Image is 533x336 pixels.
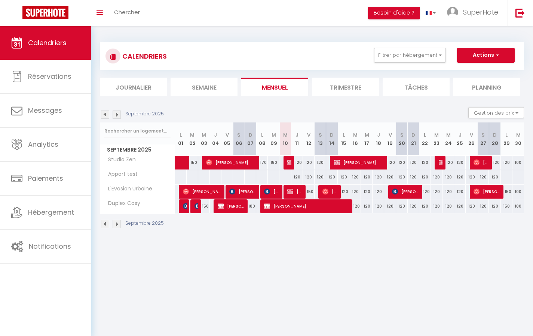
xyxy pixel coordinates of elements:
p: Septembre 2025 [125,111,164,118]
div: 120 [454,199,466,213]
div: 180 [245,199,256,213]
span: Duplex Cosy [101,199,142,208]
span: Analytics [28,140,58,149]
span: Patureau Léa [183,199,187,213]
li: Trimestre [312,78,379,96]
div: 120 [361,170,373,184]
div: 120 [373,199,384,213]
abbr: J [377,131,380,139]
div: 100 [512,185,524,199]
span: [PERSON_NAME] [322,184,338,199]
th: 08 [256,122,268,156]
th: 11 [291,122,303,156]
abbr: S [319,131,322,139]
div: 120 [454,185,466,199]
abbr: M [353,131,358,139]
div: 120 [396,199,408,213]
div: 180 [268,156,279,169]
abbr: V [470,131,473,139]
input: Rechercher un logement... [104,124,171,138]
div: 120 [291,170,303,184]
span: Septembre 2025 [100,144,175,155]
span: [PERSON_NAME] [287,155,291,169]
span: Réservations [28,72,71,81]
th: 25 [454,122,466,156]
div: 120 [431,185,442,199]
button: Besoin d'aide ? [368,7,420,19]
th: 06 [233,122,245,156]
div: 120 [419,185,431,199]
p: Septembre 2025 [125,220,164,227]
abbr: L [424,131,426,139]
span: SuperHote [463,7,498,17]
abbr: M [365,131,369,139]
div: 120 [442,199,454,213]
span: [PERSON_NAME] [392,184,419,199]
abbr: S [481,131,485,139]
div: 120 [466,170,477,184]
div: 120 [315,156,326,169]
div: 170 [256,156,268,169]
span: [PERSON_NAME] [229,184,256,199]
div: 120 [419,199,431,213]
th: 10 [279,122,291,156]
span: Appart test [101,170,140,178]
div: 120 [419,170,431,184]
th: 07 [245,122,256,156]
div: 120 [454,170,466,184]
abbr: S [237,131,241,139]
img: logout [515,8,525,18]
li: Mensuel [241,78,308,96]
div: 150 [303,185,315,199]
span: Messages [28,106,62,115]
span: [PERSON_NAME] [183,184,221,199]
li: Planning [453,78,520,96]
abbr: J [459,131,462,139]
li: Tâches [383,78,450,96]
th: 18 [373,122,384,156]
div: 100 [512,156,524,169]
button: Filtrer par hébergement [374,48,446,63]
span: Chercher [114,8,140,16]
span: [PERSON_NAME] [194,199,198,213]
div: 120 [338,185,349,199]
li: Journalier [100,78,167,96]
div: 120 [419,156,431,169]
abbr: D [493,131,497,139]
span: Paiements [28,174,63,183]
div: 120 [338,170,349,184]
th: 04 [210,122,221,156]
li: Semaine [171,78,238,96]
span: [PERSON_NAME] [264,184,279,199]
abbr: L [343,131,345,139]
abbr: M [516,131,521,139]
div: 120 [489,170,500,184]
span: Hébergement [28,208,74,217]
div: 120 [489,156,500,169]
div: 120 [349,199,361,213]
div: 120 [442,170,454,184]
div: 120 [326,170,338,184]
th: 26 [466,122,477,156]
div: 120 [303,156,315,169]
button: Gestion des prix [468,107,524,118]
img: ... [447,7,458,18]
span: [PERSON_NAME] [218,199,245,213]
th: 14 [326,122,338,156]
th: 09 [268,122,279,156]
th: 19 [384,122,396,156]
th: 12 [303,122,315,156]
abbr: V [389,131,392,139]
th: 05 [221,122,233,156]
div: 120 [396,156,408,169]
div: 120 [349,185,361,199]
div: 120 [361,199,373,213]
th: 28 [489,122,500,156]
div: 150 [198,199,210,213]
div: 100 [512,199,524,213]
button: Ouvrir le widget de chat LiveChat [6,3,28,25]
th: 27 [477,122,489,156]
abbr: L [505,131,508,139]
abbr: D [330,131,334,139]
div: 120 [408,199,419,213]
